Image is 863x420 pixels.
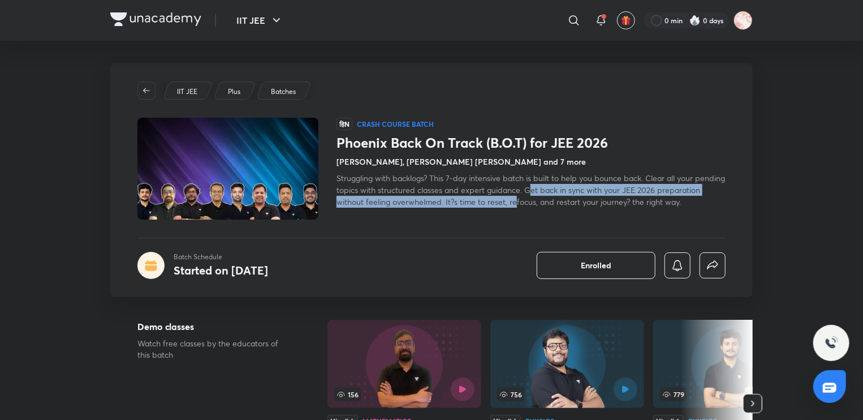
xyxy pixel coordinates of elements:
span: Struggling with backlogs? This 7-day intensive batch is built to help you bounce back. Clear all ... [336,173,725,207]
p: Plus [228,87,240,97]
h4: [PERSON_NAME], [PERSON_NAME] [PERSON_NAME] and 7 more [336,156,586,168]
span: Enrolled [581,260,611,271]
img: Company Logo [110,12,201,26]
a: Plus [226,87,243,97]
h5: Demo classes [137,320,291,333]
img: Thumbnail [136,117,320,221]
span: 756 [497,388,524,401]
h1: Phoenix Back On Track (B.O.T) for JEE 2026 [336,135,726,151]
p: Watch free classes by the educators of this batch [137,338,291,361]
button: avatar [617,11,635,29]
span: 156 [334,388,361,401]
img: avatar [621,15,631,25]
a: Company Logo [110,12,201,29]
p: Batch Schedule [174,252,268,262]
img: ttu [825,336,838,350]
p: Crash course Batch [357,119,434,128]
a: Batches [269,87,298,97]
span: 779 [660,388,687,401]
button: IIT JEE [230,9,290,32]
p: IIT JEE [177,87,197,97]
h4: Started on [DATE] [174,263,268,278]
img: Kritika Singh [733,11,753,30]
button: Enrolled [537,252,655,279]
img: streak [689,15,701,26]
span: हिN [336,118,352,130]
a: IIT JEE [175,87,200,97]
p: Batches [271,87,296,97]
